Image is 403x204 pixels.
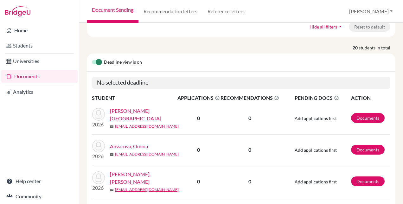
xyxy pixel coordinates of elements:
span: mail [110,125,114,129]
span: Add applications first [295,147,337,153]
a: [EMAIL_ADDRESS][DOMAIN_NAME] [115,151,179,157]
span: mail [110,188,114,192]
p: 2026 [92,152,105,160]
button: [PERSON_NAME] [346,5,395,17]
img: Anvarova, Omina [92,140,105,152]
a: Documents [1,70,78,83]
img: Bridge-U [5,6,30,16]
button: Hide all filtersarrow_drop_up [304,22,349,32]
b: 0 [197,115,200,121]
a: [EMAIL_ADDRESS][DOMAIN_NAME] [115,124,179,129]
span: Add applications first [295,116,337,121]
th: STUDENT [92,94,177,102]
i: arrow_drop_up [337,23,343,30]
a: [EMAIL_ADDRESS][DOMAIN_NAME] [115,187,179,193]
a: [PERSON_NAME], [PERSON_NAME] [110,170,182,186]
a: Analytics [1,86,78,98]
p: 2026 [92,184,105,192]
strong: 20 [353,44,359,51]
span: RECOMMENDATIONS [221,94,279,102]
a: Documents [351,176,385,186]
span: students in total [359,44,395,51]
a: Documents [351,145,385,155]
b: 0 [197,147,200,153]
a: Help center [1,175,78,188]
a: Documents [351,113,385,123]
p: 0 [221,146,279,154]
img: Chela Ram, Ardzhun Mundzhal Govind Ram [92,171,105,184]
a: Anvarova, Omina [110,143,148,150]
span: mail [110,153,114,156]
span: Deadline view is on [104,59,142,66]
span: Hide all filters [310,24,337,29]
span: PENDING DOCS [295,94,350,102]
h5: No selected deadline [92,77,390,89]
span: APPLICATIONS [177,94,220,102]
a: Community [1,190,78,203]
a: Universities [1,55,78,67]
a: Students [1,39,78,52]
button: Reset to default [349,22,390,32]
span: Add applications first [295,179,337,184]
p: 0 [221,114,279,122]
a: Home [1,24,78,37]
p: 2026 [92,121,105,128]
b: 0 [197,178,200,184]
a: [PERSON_NAME][GEOGRAPHIC_DATA] [110,107,182,122]
p: 0 [221,178,279,185]
img: Ambartsumova, Amaliya [92,108,105,121]
th: ACTION [351,94,390,102]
